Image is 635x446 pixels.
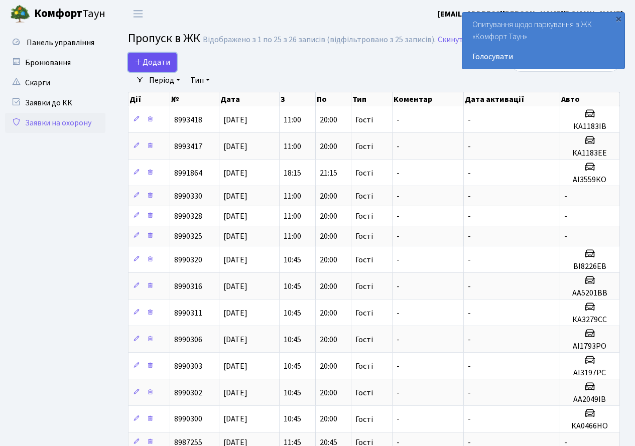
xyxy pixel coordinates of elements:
[397,281,400,292] span: -
[397,114,400,125] span: -
[316,92,352,106] th: По
[284,231,301,242] span: 11:00
[355,309,373,317] span: Гості
[355,336,373,344] span: Гості
[34,6,105,23] span: Таун
[223,254,247,265] span: [DATE]
[468,191,471,202] span: -
[320,168,337,179] span: 21:15
[468,414,471,425] span: -
[284,168,301,179] span: 18:15
[355,232,373,240] span: Гості
[355,212,373,220] span: Гості
[397,254,400,265] span: -
[174,231,202,242] span: 8990325
[284,414,301,425] span: 10:45
[10,4,30,24] img: logo.png
[170,92,219,106] th: №
[128,30,200,47] span: Пропуск в ЖК
[174,334,202,345] span: 8990306
[223,141,247,152] span: [DATE]
[564,395,615,404] h5: АА2049ІВ
[472,51,614,63] a: Голосувати
[284,254,301,265] span: 10:45
[468,254,471,265] span: -
[355,169,373,177] span: Гості
[468,114,471,125] span: -
[223,308,247,319] span: [DATE]
[320,114,337,125] span: 20:00
[174,114,202,125] span: 8993418
[284,211,301,222] span: 11:00
[564,421,615,431] h5: КА0466НО
[564,262,615,271] h5: ВІ8226ЕВ
[438,8,623,20] a: [EMAIL_ADDRESS][PERSON_NAME][DOMAIN_NAME]
[284,281,301,292] span: 10:45
[223,168,247,179] span: [DATE]
[284,114,301,125] span: 11:00
[174,308,202,319] span: 8990311
[223,414,247,425] span: [DATE]
[564,315,615,325] h5: КА3279СС
[397,361,400,372] span: -
[27,37,94,48] span: Панель управління
[564,175,615,185] h5: AI3559КО
[34,6,82,22] b: Комфорт
[174,387,202,398] span: 8990302
[468,281,471,292] span: -
[174,211,202,222] span: 8990328
[284,334,301,345] span: 10:45
[320,211,337,222] span: 20:00
[135,57,170,68] span: Додати
[223,231,247,242] span: [DATE]
[355,116,373,124] span: Гості
[128,53,177,72] a: Додати
[564,211,567,222] span: -
[397,414,400,425] span: -
[355,142,373,151] span: Гості
[320,334,337,345] span: 20:00
[284,191,301,202] span: 11:00
[355,282,373,290] span: Гості
[320,361,337,372] span: 20:00
[397,141,400,152] span: -
[5,53,105,73] a: Бронювання
[223,361,247,372] span: [DATE]
[223,387,247,398] span: [DATE]
[564,148,615,158] h5: КА1183ЕЕ
[468,387,471,398] span: -
[468,211,471,222] span: -
[320,387,337,398] span: 20:00
[129,92,170,106] th: Дії
[564,288,615,298] h5: АА5201ВВ
[397,211,400,222] span: -
[564,122,615,131] h5: КА1183ІВ
[223,281,247,292] span: [DATE]
[284,387,301,398] span: 10:45
[280,92,316,106] th: З
[355,192,373,200] span: Гості
[438,35,468,45] a: Скинути
[174,414,202,425] span: 8990300
[320,191,337,202] span: 20:00
[186,72,214,89] a: Тип
[468,141,471,152] span: -
[468,168,471,179] span: -
[145,72,184,89] a: Період
[223,114,247,125] span: [DATE]
[397,168,400,179] span: -
[613,14,623,24] div: ×
[174,254,202,265] span: 8990320
[5,113,105,133] a: Заявки на охорону
[468,308,471,319] span: -
[397,308,400,319] span: -
[284,308,301,319] span: 10:45
[125,6,151,22] button: Переключити навігацію
[355,415,373,423] span: Гості
[320,254,337,265] span: 20:00
[564,191,567,202] span: -
[174,281,202,292] span: 8990316
[223,191,247,202] span: [DATE]
[564,342,615,351] h5: АІ1793РО
[393,92,464,106] th: Коментар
